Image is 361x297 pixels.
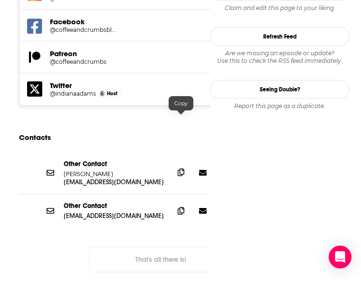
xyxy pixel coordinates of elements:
button: Nothing here. [89,247,232,272]
h5: @coffeeandcrumbs [50,58,118,65]
button: Refresh Feed [210,27,350,46]
div: Claim and edit this page to your liking. [210,4,350,12]
div: Copy [169,96,193,110]
a: @coffeeandcrumbsblog [50,26,260,33]
span: Host [107,90,117,97]
div: Report this page as a duplicate. [210,102,350,110]
a: @coffeeandcrumbs [50,58,260,65]
h2: Contacts [19,129,51,147]
h5: Patreon [50,49,260,58]
img: Indiana Adams [100,91,105,96]
h5: @coffeeandcrumbsblog [50,26,118,33]
p: [PERSON_NAME] [64,170,166,178]
p: [EMAIL_ADDRESS][DOMAIN_NAME] [64,178,166,186]
p: Other Contact [64,202,166,210]
h5: Twitter [50,81,260,90]
a: @indianaadams [50,90,96,97]
p: [EMAIL_ADDRESS][DOMAIN_NAME] [64,212,166,220]
p: Other Contact [64,160,166,168]
div: Open Intercom Messenger [329,246,351,268]
div: Are we missing an episode or update? Use this to check the RSS feed immediately. [210,49,350,65]
a: Seeing Double? [210,80,350,99]
h5: Facebook [50,17,260,26]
